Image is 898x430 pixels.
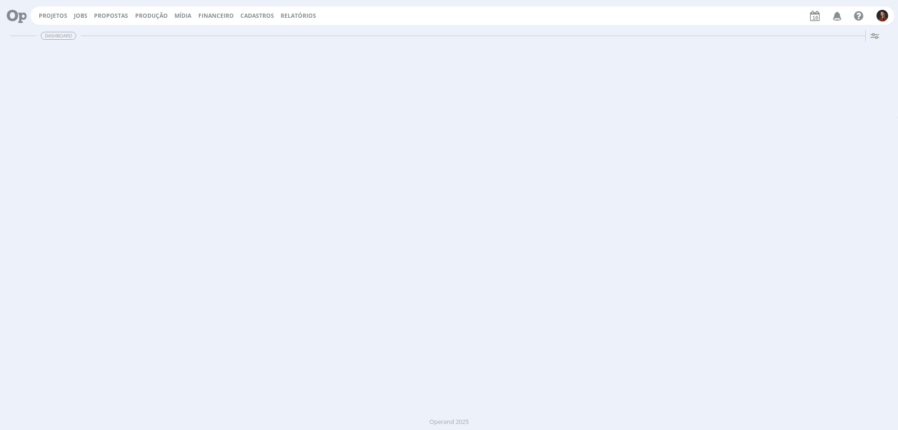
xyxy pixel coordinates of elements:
[876,7,889,24] button: M
[876,10,888,22] img: M
[71,12,90,20] button: Jobs
[36,12,70,20] button: Projetos
[39,12,67,20] a: Projetos
[132,12,171,20] button: Produção
[278,12,319,20] button: Relatórios
[91,12,131,20] button: Propostas
[74,12,87,20] a: Jobs
[135,12,168,20] a: Produção
[238,12,277,20] button: Cadastros
[240,12,274,20] span: Cadastros
[41,32,76,40] span: Dashboard
[281,12,316,20] a: Relatórios
[94,12,128,20] span: Propostas
[172,12,194,20] button: Mídia
[174,12,191,20] a: Mídia
[196,12,237,20] button: Financeiro
[198,12,234,20] a: Financeiro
